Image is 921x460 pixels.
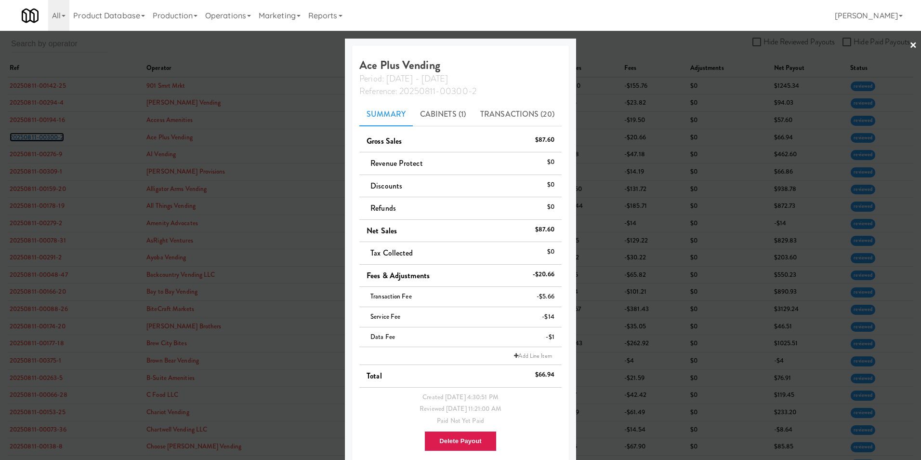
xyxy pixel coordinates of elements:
span: Service Fee [370,312,400,321]
button: Delete Payout [424,431,496,451]
span: Reference: 20250811-00300-2 [359,85,476,97]
span: Net Sales [367,225,397,236]
div: $87.60 [535,134,554,146]
span: Refunds [370,203,396,214]
div: -$1 [546,331,554,343]
a: Add Line Item [512,351,554,361]
div: Created [DATE] 4:30:51 PM [367,392,554,404]
li: Transaction Fee-$5.66 [359,287,562,307]
div: Reviewed [DATE] 11:21:00 AM [367,403,554,415]
li: Service Fee-$14 [359,307,562,327]
h4: Ace Plus Vending [359,59,562,97]
a: Summary [359,102,413,126]
img: Micromart [22,7,39,24]
span: Discounts [370,180,402,191]
span: Transaction Fee [370,292,412,301]
span: Gross Sales [367,135,402,147]
a: Transactions (20) [473,102,562,126]
span: Tax Collected [370,247,413,258]
span: Data Fee [370,332,395,341]
div: $0 [547,201,554,213]
div: -$20.66 [533,269,554,281]
a: Cabinets (1) [413,102,473,126]
div: -$14 [542,311,554,323]
div: $0 [547,156,554,168]
span: Total [367,370,382,381]
div: $66.94 [535,369,554,381]
div: $0 [547,179,554,191]
span: Period: [DATE] - [DATE] [359,72,448,85]
li: Data Fee-$1 [359,327,562,348]
span: Fees & Adjustments [367,270,430,281]
a: × [909,31,917,61]
div: -$5.66 [537,291,554,303]
div: Paid Not Yet Paid [367,415,554,427]
span: Revenue Protect [370,158,423,169]
div: $87.60 [535,224,554,236]
div: $0 [547,246,554,258]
